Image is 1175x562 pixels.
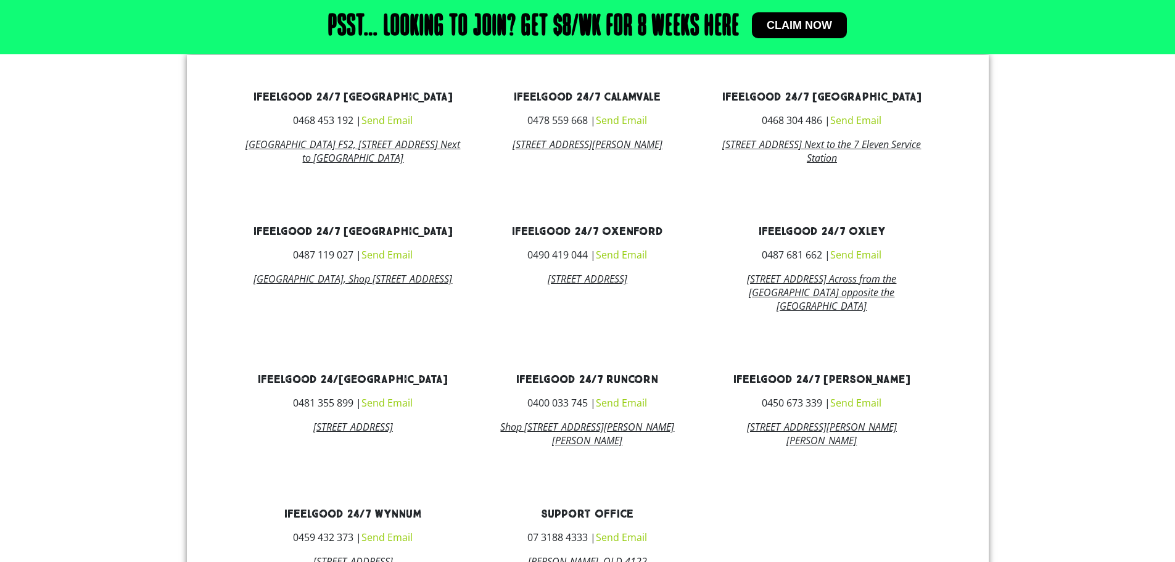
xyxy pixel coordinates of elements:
a: Send Email [361,531,413,544]
h3: 0487 681 662 | [714,250,930,260]
h3: 0459 432 373 | [245,532,461,542]
h2: Psst… Looking to join? Get $8/wk for 8 weeks here [328,12,740,42]
a: ifeelgood 24/7 [GEOGRAPHIC_DATA] [254,90,453,104]
a: [STREET_ADDRESS] Across from the [GEOGRAPHIC_DATA] opposite the [GEOGRAPHIC_DATA] [747,272,896,313]
h3: 0487 119 027 | [245,250,461,260]
h3: 0468 453 192 | [245,115,461,125]
a: Send Email [596,248,647,262]
a: [GEOGRAPHIC_DATA] FS2, [STREET_ADDRESS] Next to [GEOGRAPHIC_DATA] [245,138,460,165]
a: Claim now [752,12,847,38]
a: Send Email [596,114,647,127]
a: ifeelgood 24/7 Calamvale [514,90,661,104]
a: Send Email [830,114,881,127]
a: Send Email [830,248,881,262]
a: Send Email [361,248,413,262]
a: Send Email [361,114,413,127]
a: [STREET_ADDRESS] [548,272,627,286]
h3: 0490 419 044 | [479,250,695,260]
a: Send Email [830,396,881,410]
h3: 0450 673 339 | [714,398,930,408]
a: ifeelgood 24/7 Runcorn [516,373,658,387]
a: ifeelgood 24/7 Oxley [759,225,885,239]
a: ifeelgood 24/7 Wynnum [284,507,421,521]
a: Send Email [596,396,647,410]
a: ifeelgood 24/[GEOGRAPHIC_DATA] [258,373,448,387]
h3: 0478 559 668 | [479,115,695,125]
a: ifeelgood 24/7 Oxenford [512,225,663,239]
a: [STREET_ADDRESS][PERSON_NAME] [513,138,662,151]
a: ifeelgood 24/7 [PERSON_NAME] [733,373,910,387]
h3: 0400 033 745 | [479,398,695,408]
h3: Support Office [479,509,695,520]
a: ifeelgood 24/7 [GEOGRAPHIC_DATA] [254,225,453,239]
a: Send Email [596,531,647,544]
a: [STREET_ADDRESS] Next to the 7 Eleven Service Station [722,138,921,165]
a: Shop [STREET_ADDRESS][PERSON_NAME][PERSON_NAME] [500,420,674,447]
span: Claim now [767,20,832,31]
a: Send Email [361,396,413,410]
a: [GEOGRAPHIC_DATA], Shop [STREET_ADDRESS] [254,272,452,286]
a: [STREET_ADDRESS][PERSON_NAME][PERSON_NAME] [747,420,897,447]
h3: 0481 355 899 | [245,398,461,408]
a: [STREET_ADDRESS] [313,420,393,434]
h3: 07 3188 4333 | [479,532,695,542]
h3: 0468 304 486 | [714,115,930,125]
a: ifeelgood 24/7 [GEOGRAPHIC_DATA] [722,90,921,104]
